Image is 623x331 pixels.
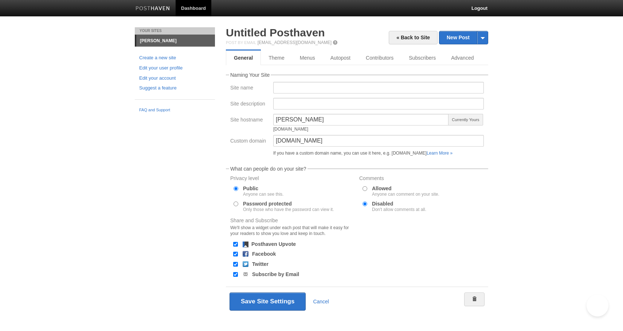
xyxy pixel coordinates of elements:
a: FAQ and Support [139,107,211,113]
a: Suggest a feature [139,84,211,92]
label: Facebook [252,251,276,256]
label: Comments [359,176,484,183]
a: Create a new site [139,54,211,62]
label: Allowed [372,186,439,196]
li: Your Sites [135,27,215,35]
legend: Naming Your Site [229,72,271,77]
a: Cancel [313,299,329,304]
div: Anyone can see this. [243,192,283,196]
a: Edit your account [139,75,211,82]
label: Disabled [372,201,426,212]
a: General [226,51,261,65]
div: [DOMAIN_NAME] [273,127,449,131]
a: Subscribers [401,51,443,65]
img: facebook.png [243,251,248,257]
a: Advanced [443,51,481,65]
a: Autopost [323,51,358,65]
label: Site name [230,85,269,92]
div: Don't allow comments at all. [372,207,426,212]
img: twitter.png [243,261,248,267]
a: Theme [261,51,292,65]
a: [PERSON_NAME] [136,35,215,47]
a: Edit your user profile [139,64,211,72]
span: Post by Email [226,40,256,45]
img: Posthaven-bar [136,6,170,12]
legend: What can people do on your site? [229,166,307,171]
label: Share and Subscribe [230,218,355,238]
iframe: Help Scout Beacon - Open [587,295,608,316]
span: Currently Yours [448,114,483,125]
label: Privacy level [230,176,355,183]
label: Site description [230,101,269,108]
a: Menus [292,51,323,65]
label: Public [243,186,283,196]
div: If you have a custom domain name, you can use it here, e.g. [DOMAIN_NAME] [273,151,484,155]
a: New Post [439,31,488,44]
div: Only those who have the password can view it. [243,207,334,212]
a: Learn More » [427,151,452,156]
label: Posthaven Upvote [251,242,296,247]
div: Anyone can comment on your site. [372,192,439,196]
a: Contributors [358,51,401,65]
a: Untitled Posthaven [226,27,325,39]
label: Twitter [252,262,269,267]
button: Save Site Settings [230,292,306,311]
a: [EMAIL_ADDRESS][DOMAIN_NAME] [258,40,332,45]
label: Custom domain [230,138,269,145]
label: Password protected [243,201,334,212]
label: Site hostname [230,117,269,124]
label: Subscribe by Email [252,272,299,277]
a: « Back to Site [389,31,438,44]
div: We'll show a widget under each post that will make it easy for your readers to show you love and ... [230,225,355,236]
